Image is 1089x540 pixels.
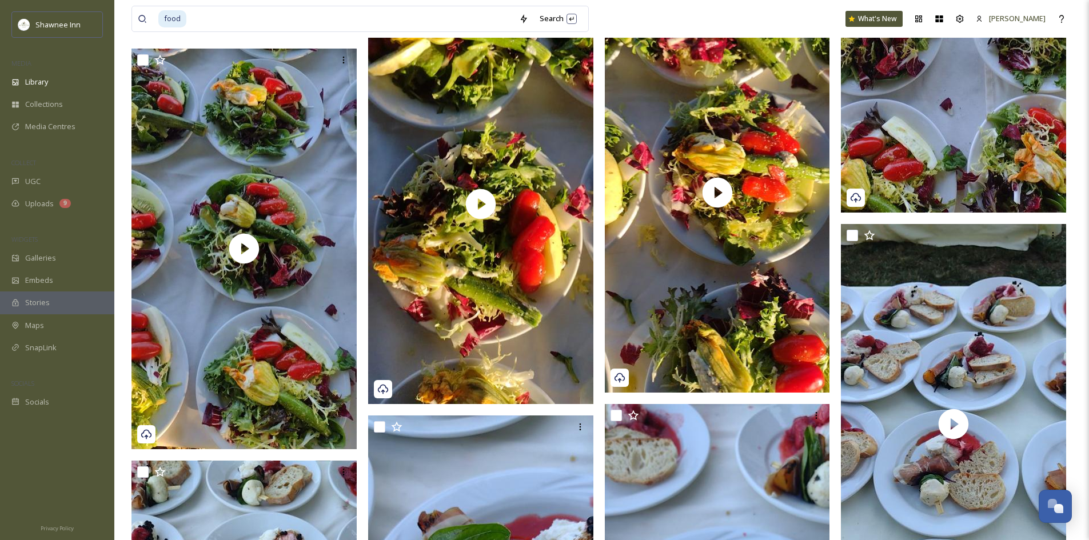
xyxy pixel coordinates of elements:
span: Library [25,77,48,87]
span: food [158,10,186,27]
span: Collections [25,99,63,110]
span: WIDGETS [11,235,38,243]
span: Shawnee Inn [35,19,81,30]
span: Maps [25,320,44,331]
span: SnapLink [25,342,57,353]
img: shawnee-300x300.jpg [18,19,30,30]
span: SOCIALS [11,379,34,387]
button: Open Chat [1039,490,1072,523]
span: Embeds [25,275,53,286]
div: Search [534,7,583,30]
div: 9 [59,199,71,208]
img: thumbnail [368,3,593,403]
a: Privacy Policy [41,521,74,534]
span: [PERSON_NAME] [989,13,1046,23]
span: Stories [25,297,50,308]
span: Socials [25,397,49,407]
span: Uploads [25,198,54,209]
span: MEDIA [11,59,31,67]
span: Media Centres [25,121,75,132]
a: [PERSON_NAME] [970,7,1051,30]
span: COLLECT [11,158,36,167]
span: Privacy Policy [41,525,74,532]
img: thumbnail [131,49,357,449]
span: UGC [25,176,41,187]
a: What's New [845,11,903,27]
span: Galleries [25,253,56,263]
